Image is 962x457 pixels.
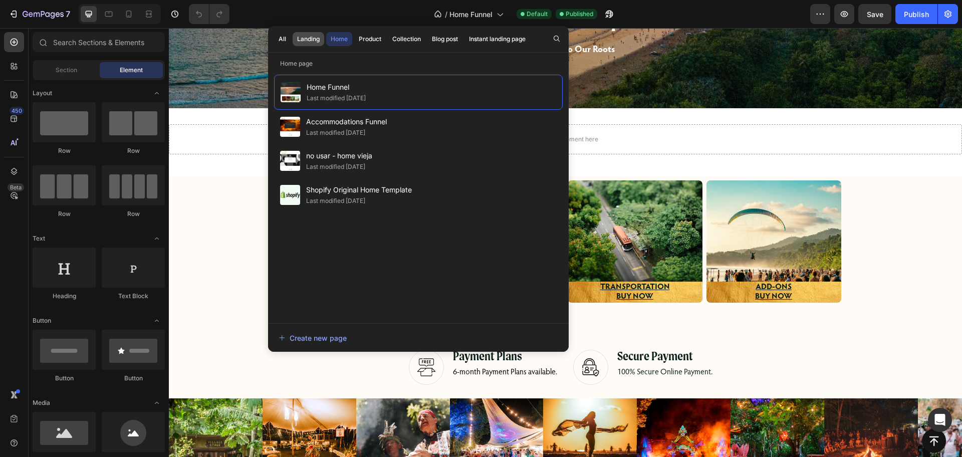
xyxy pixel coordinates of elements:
[121,152,256,254] img: gempages_560629761202717552-36b4dd28-c171-43d6-9644-1fcaaaa6b916.png
[359,35,381,44] div: Product
[170,265,207,273] a: BUY NOW
[448,323,524,335] span: Secure Payment
[306,150,372,162] span: no usar - home vieja
[274,32,291,46] button: All
[120,66,143,75] span: Element
[527,10,548,19] span: Default
[56,66,77,75] span: Section
[33,89,52,98] span: Layout
[278,328,559,348] button: Create new page
[33,292,96,301] div: Heading
[449,9,493,20] span: Home Funnel
[102,146,165,155] div: Row
[331,35,348,44] div: Home
[538,152,672,254] img: gempages_560629761202717552-b990a501-eb37-4ab1-933b-1d4be3856505.png
[158,255,219,263] a: FESTIVAL PASSES
[33,398,50,407] span: Media
[586,265,623,273] a: BUY NOW
[464,32,530,46] button: Instant landing page
[189,4,229,24] div: Undo/Redo
[404,322,439,357] img: Alt Image
[33,374,96,383] div: Button
[895,4,937,24] button: Publish
[306,196,365,206] div: Last modified [DATE]
[447,265,485,273] a: BUY NOW
[566,10,593,19] span: Published
[10,107,24,115] div: 450
[284,321,388,338] p: Payment Plans
[66,8,70,20] p: 7
[149,313,165,329] span: Toggle open
[297,35,320,44] div: Landing
[102,374,165,383] div: Button
[8,183,24,191] div: Beta
[399,152,534,254] img: gempages_560629761202717552-f8fc263a-6052-48d5-abb4-6159675c2683.jpg
[306,184,412,196] span: Shopify Original Home Template
[279,35,286,44] div: All
[431,255,501,263] a: TRANSPORTATION
[307,81,366,93] span: Home Funnel
[240,322,275,357] img: Alt Image
[904,9,929,20] div: Publish
[354,32,386,46] button: Product
[309,265,346,273] a: BUY NOW
[432,35,458,44] div: Blog post
[289,255,366,263] a: ACCOMMODATIONS
[33,32,165,52] input: Search Sections & Elements
[102,292,165,301] div: Text Block
[448,340,544,349] p: 100% Secure Online Payment.
[33,146,96,155] div: Row
[858,4,891,24] button: Save
[306,116,387,128] span: Accommodations Funnel
[293,32,324,46] button: Landing
[149,231,165,247] span: Toggle open
[376,107,429,115] div: Drop element here
[469,35,526,44] div: Instant landing page
[268,59,569,69] p: Home page
[33,316,51,325] span: Button
[260,152,395,254] img: gempages_560629761202717552-d4842ca8-882e-4e48-a934-9834de1392cd.png
[867,10,883,19] span: Save
[169,28,962,457] iframe: Design area
[306,128,365,138] div: Last modified [DATE]
[587,255,623,263] a: ADD-ONS
[307,93,366,103] div: Last modified [DATE]
[4,4,75,24] button: 7
[279,333,347,343] div: Create new page
[33,234,45,243] span: Text
[149,395,165,411] span: Toggle open
[392,35,421,44] div: Collection
[284,340,388,348] span: 6-month Payment Plans available.
[306,162,365,172] div: Last modified [DATE]
[33,209,96,218] div: Row
[326,32,352,46] button: Home
[388,32,425,46] button: Collection
[149,85,165,101] span: Toggle open
[102,209,165,218] div: Row
[445,9,447,20] span: /
[928,408,952,432] div: Open Intercom Messenger
[427,32,462,46] button: Blog post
